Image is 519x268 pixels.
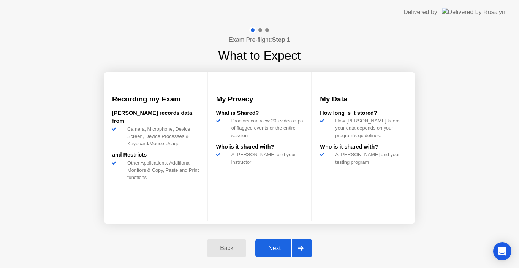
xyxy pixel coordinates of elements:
div: Open Intercom Messenger [493,242,511,260]
div: Next [258,245,291,252]
div: Back [209,245,244,252]
div: [PERSON_NAME] records data from [112,109,199,125]
h1: What to Expect [218,46,301,65]
img: Delivered by Rosalyn [442,8,505,16]
button: Back [207,239,246,257]
div: Delivered by [403,8,437,17]
h3: Recording my Exam [112,94,199,105]
h3: My Data [320,94,407,105]
div: A [PERSON_NAME] and your instructor [228,151,303,165]
div: A [PERSON_NAME] and your testing program [332,151,407,165]
button: Next [255,239,312,257]
div: Who is it shared with? [216,143,303,151]
div: How [PERSON_NAME] keeps your data depends on your program’s guidelines. [332,117,407,139]
h4: Exam Pre-flight: [229,35,290,44]
div: How long is it stored? [320,109,407,117]
div: Other Applications, Additional Monitors & Copy, Paste and Print functions [124,159,199,181]
div: and Restricts [112,151,199,159]
div: What is Shared? [216,109,303,117]
h3: My Privacy [216,94,303,105]
div: Who is it shared with? [320,143,407,151]
div: Proctors can view 20s video clips of flagged events or the entire session [228,117,303,139]
b: Step 1 [272,36,290,43]
div: Camera, Microphone, Device Screen, Device Processes & Keyboard/Mouse Usage [124,125,199,147]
